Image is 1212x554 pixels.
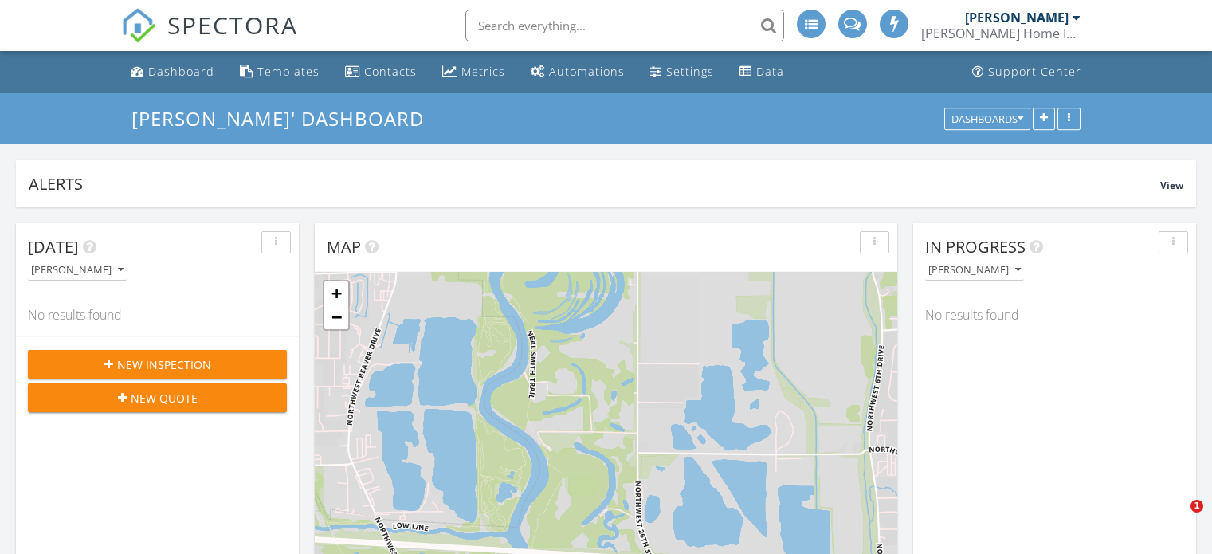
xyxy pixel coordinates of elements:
[925,236,1026,257] span: In Progress
[233,57,326,87] a: Templates
[324,281,348,305] a: Zoom in
[913,293,1196,336] div: No results found
[925,260,1024,281] button: [PERSON_NAME]
[364,64,417,79] div: Contacts
[1190,500,1203,513] span: 1
[131,105,437,132] a: [PERSON_NAME]' Dashboard
[16,293,299,336] div: No results found
[31,265,124,276] div: [PERSON_NAME]
[461,64,505,79] div: Metrics
[756,64,784,79] div: Data
[257,64,320,79] div: Templates
[28,350,287,379] button: New Inspection
[436,57,512,87] a: Metrics
[29,173,1160,194] div: Alerts
[988,64,1081,79] div: Support Center
[966,57,1088,87] a: Support Center
[944,108,1030,130] button: Dashboards
[666,64,714,79] div: Settings
[549,64,625,79] div: Automations
[339,57,423,87] a: Contacts
[965,10,1069,26] div: [PERSON_NAME]
[121,8,156,43] img: The Best Home Inspection Software - Spectora
[117,356,211,373] span: New Inspection
[644,57,720,87] a: Settings
[148,64,214,79] div: Dashboard
[327,236,361,257] span: Map
[28,260,127,281] button: [PERSON_NAME]
[1158,500,1196,538] iframe: Intercom live chat
[1160,179,1183,192] span: View
[465,10,784,41] input: Search everything...
[121,22,298,55] a: SPECTORA
[28,383,287,412] button: New Quote
[921,26,1081,41] div: Wiemann Home Inspection
[951,113,1023,124] div: Dashboards
[928,265,1021,276] div: [PERSON_NAME]
[733,57,790,87] a: Data
[167,8,298,41] span: SPECTORA
[124,57,221,87] a: Dashboard
[524,57,631,87] a: Automations (Advanced)
[324,305,348,329] a: Zoom out
[28,236,79,257] span: [DATE]
[131,390,198,407] span: New Quote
